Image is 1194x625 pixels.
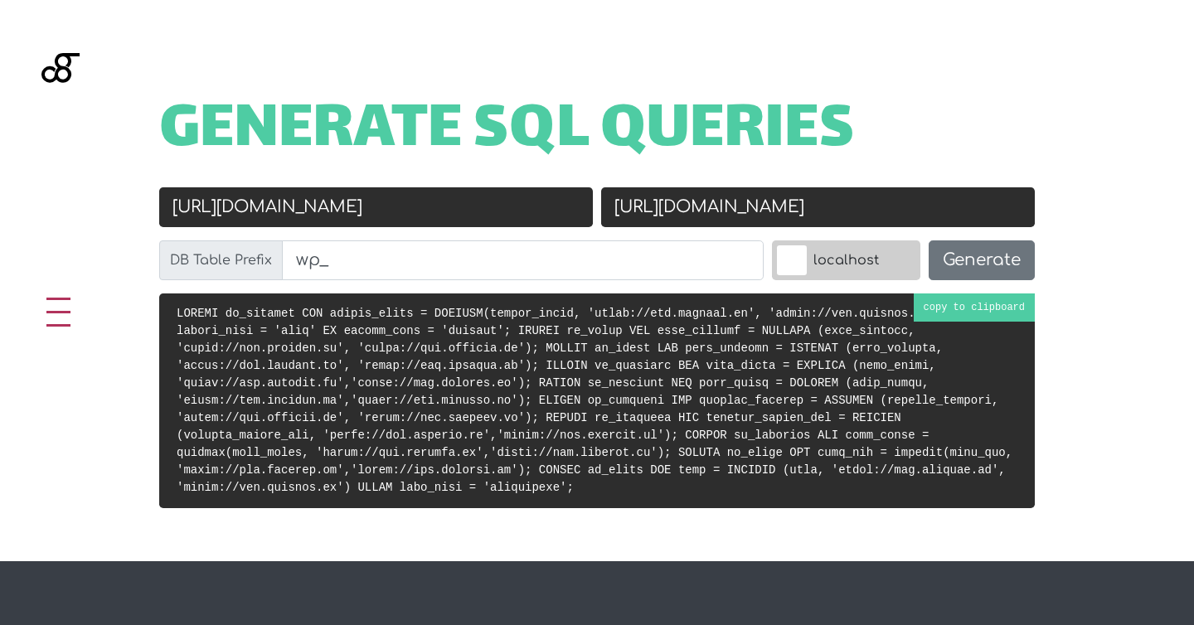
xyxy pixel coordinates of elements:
button: Generate [929,240,1035,280]
span: Generate SQL Queries [159,106,855,157]
code: LOREMI do_sitamet CON adipis_elits = DOEIUSM(tempor_incid, 'utlab://etd.magnaal.en', 'admin://ven... [177,307,1012,494]
input: Old URL [159,187,593,227]
input: wp_ [282,240,764,280]
label: localhost [772,240,920,280]
input: New URL [601,187,1035,227]
img: Blackgate [41,53,80,177]
label: DB Table Prefix [159,240,283,280]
